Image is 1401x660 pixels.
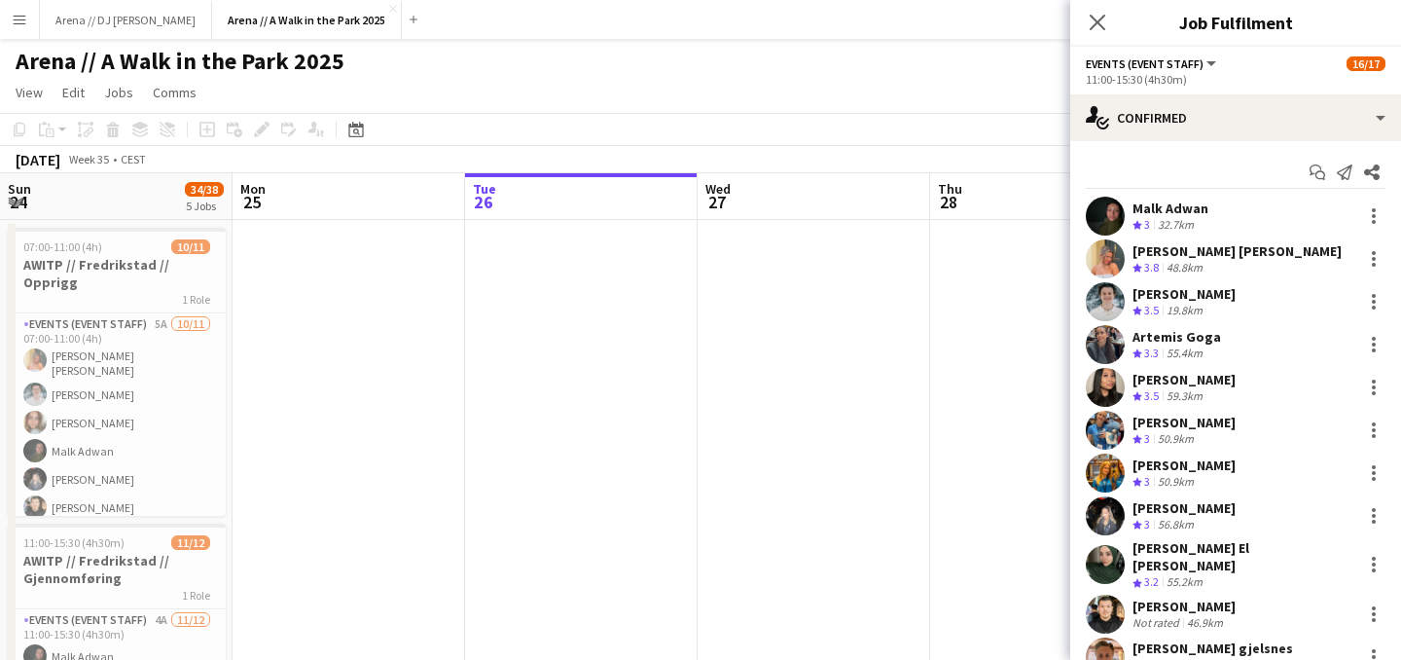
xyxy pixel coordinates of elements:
[185,182,224,197] span: 34/38
[1132,457,1236,474] div: [PERSON_NAME]
[8,256,226,291] h3: AWITP // Fredrikstad // Opprigg
[1144,217,1150,232] span: 3
[1347,56,1385,71] span: 16/17
[171,535,210,550] span: 11/12
[1144,388,1159,403] span: 3.5
[1163,388,1206,405] div: 59.3km
[23,239,102,254] span: 07:00-11:00 (4h)
[1144,474,1150,489] span: 3
[1132,371,1236,388] div: [PERSON_NAME]
[40,1,212,39] button: Arena // DJ [PERSON_NAME]
[1086,56,1203,71] span: Events (Event Staff)
[1132,414,1236,431] div: [PERSON_NAME]
[8,228,226,516] app-job-card: 07:00-11:00 (4h)10/11AWITP // Fredrikstad // Opprigg1 RoleEvents (Event Staff)5A10/1107:00-11:00 ...
[1144,431,1150,446] span: 3
[1132,539,1354,574] div: [PERSON_NAME] El [PERSON_NAME]
[1086,72,1385,87] div: 11:00-15:30 (4h30m)
[104,84,133,101] span: Jobs
[1163,346,1206,362] div: 55.4km
[1163,303,1206,319] div: 19.8km
[1070,10,1401,35] h3: Job Fulfilment
[8,80,51,105] a: View
[1154,474,1198,491] div: 50.9km
[1163,260,1206,276] div: 48.8km
[1154,217,1198,234] div: 32.7km
[1132,285,1236,303] div: [PERSON_NAME]
[935,191,962,213] span: 28
[1144,517,1150,532] span: 3
[1154,517,1198,533] div: 56.8km
[8,180,31,198] span: Sun
[16,150,60,169] div: [DATE]
[182,588,210,603] span: 1 Role
[1132,242,1342,260] div: [PERSON_NAME] [PERSON_NAME]
[237,191,266,213] span: 25
[1132,615,1183,630] div: Not rated
[64,152,113,166] span: Week 35
[171,239,210,254] span: 10/11
[1183,615,1227,630] div: 46.9km
[938,180,962,198] span: Thu
[1144,346,1159,360] span: 3.3
[212,1,402,39] button: Arena // A Walk in the Park 2025
[186,199,223,213] div: 5 Jobs
[1070,94,1401,141] div: Confirmed
[5,191,31,213] span: 24
[240,180,266,198] span: Mon
[96,80,141,105] a: Jobs
[702,191,731,213] span: 27
[1144,303,1159,317] span: 3.5
[145,80,204,105] a: Comms
[16,84,43,101] span: View
[16,47,344,76] h1: Arena // A Walk in the Park 2025
[1144,260,1159,275] span: 3.8
[1132,499,1236,517] div: [PERSON_NAME]
[470,191,496,213] span: 26
[1132,328,1221,346] div: Artemis Goga
[8,552,226,587] h3: AWITP // Fredrikstad // Gjennomføring
[182,292,210,307] span: 1 Role
[54,80,92,105] a: Edit
[62,84,85,101] span: Edit
[1086,56,1219,71] button: Events (Event Staff)
[1132,598,1236,615] div: [PERSON_NAME]
[121,152,146,166] div: CEST
[23,535,125,550] span: 11:00-15:30 (4h30m)
[1132,200,1208,217] div: Malk Adwan
[1163,574,1206,591] div: 55.2km
[1132,640,1293,657] div: [PERSON_NAME] gjelsnes
[153,84,197,101] span: Comms
[1144,574,1159,589] span: 3.2
[473,180,496,198] span: Tue
[705,180,731,198] span: Wed
[1154,431,1198,448] div: 50.9km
